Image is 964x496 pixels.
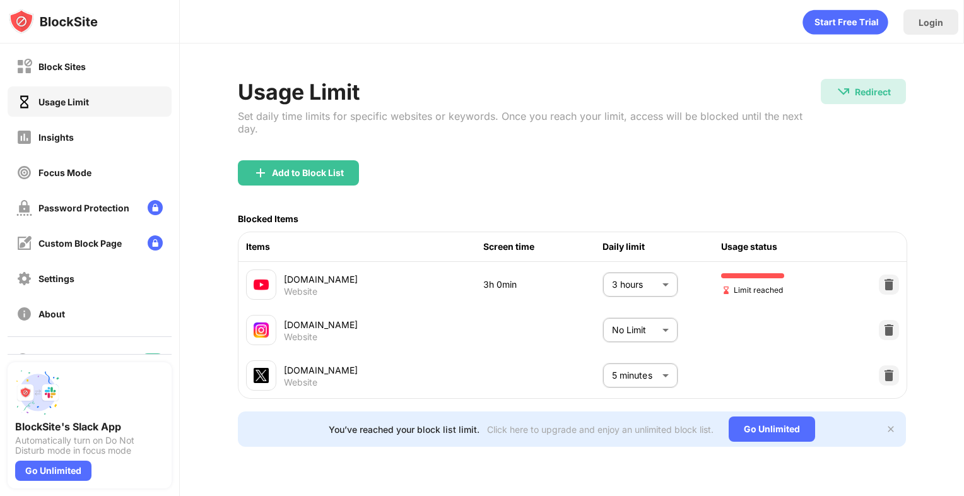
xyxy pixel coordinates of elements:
[16,306,32,322] img: about-off.svg
[38,61,86,72] div: Block Sites
[612,323,657,337] p: No Limit
[284,273,484,286] div: [DOMAIN_NAME]
[802,9,888,35] div: animation
[148,235,163,251] img: lock-menu.svg
[919,17,943,28] div: Login
[238,110,821,135] div: Set daily time limits for specific websites or keywords. Once you reach your limit, access will b...
[721,284,783,296] span: Limit reached
[483,278,602,292] div: 3h 0min
[238,213,298,224] div: Blocked Items
[721,240,840,254] div: Usage status
[612,369,657,382] p: 5 minutes
[16,200,32,216] img: password-protection-off.svg
[16,271,32,286] img: settings-off.svg
[38,203,129,213] div: Password Protection
[254,322,269,338] img: favicons
[483,240,602,254] div: Screen time
[38,309,65,319] div: About
[148,200,163,215] img: lock-menu.svg
[612,278,657,292] p: 3 hours
[246,240,484,254] div: Items
[487,424,714,435] div: Click here to upgrade and enjoy an unlimited block list.
[15,420,164,433] div: BlockSite's Slack App
[16,129,32,145] img: insights-off.svg
[284,286,317,297] div: Website
[329,424,479,435] div: You’ve reached your block list limit.
[721,285,731,295] img: hourglass-end.svg
[855,86,891,97] div: Redirect
[602,240,721,254] div: Daily limit
[16,235,32,251] img: customize-block-page-off.svg
[284,377,317,388] div: Website
[15,435,164,456] div: Automatically turn on Do Not Disturb mode in focus mode
[254,277,269,292] img: favicons
[38,97,89,107] div: Usage Limit
[16,165,32,180] img: focus-off.svg
[16,59,32,74] img: block-off.svg
[272,168,344,178] div: Add to Block List
[238,79,821,105] div: Usage Limit
[254,368,269,383] img: favicons
[15,461,91,481] div: Go Unlimited
[284,331,317,343] div: Website
[9,9,98,34] img: logo-blocksite.svg
[284,363,484,377] div: [DOMAIN_NAME]
[886,424,896,434] img: x-button.svg
[38,273,74,284] div: Settings
[38,167,91,178] div: Focus Mode
[16,94,32,110] img: time-usage-on.svg
[284,318,484,331] div: [DOMAIN_NAME]
[38,132,74,143] div: Insights
[15,370,61,415] img: push-slack.svg
[15,352,30,367] img: blocking-icon.svg
[729,416,815,442] div: Go Unlimited
[38,238,122,249] div: Custom Block Page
